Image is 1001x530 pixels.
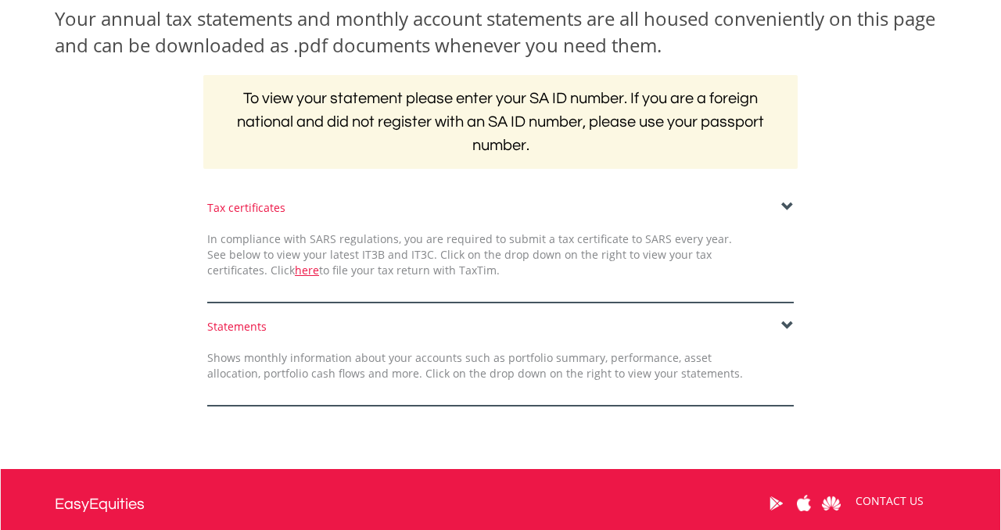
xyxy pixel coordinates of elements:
div: Statements [207,319,794,335]
div: Shows monthly information about your accounts such as portfolio summary, performance, asset alloc... [196,350,755,381]
span: In compliance with SARS regulations, you are required to submit a tax certificate to SARS every y... [207,231,732,278]
a: Google Play [762,479,790,528]
a: Huawei [817,479,845,528]
a: CONTACT US [845,479,935,523]
a: here [295,263,319,278]
div: Your annual tax statements and monthly account statements are all housed conveniently on this pag... [55,5,946,59]
div: Tax certificates [207,200,794,216]
a: Apple [790,479,817,528]
h2: To view your statement please enter your SA ID number. If you are a foreign national and did not ... [203,75,798,169]
span: Click to file your tax return with TaxTim. [271,263,500,278]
